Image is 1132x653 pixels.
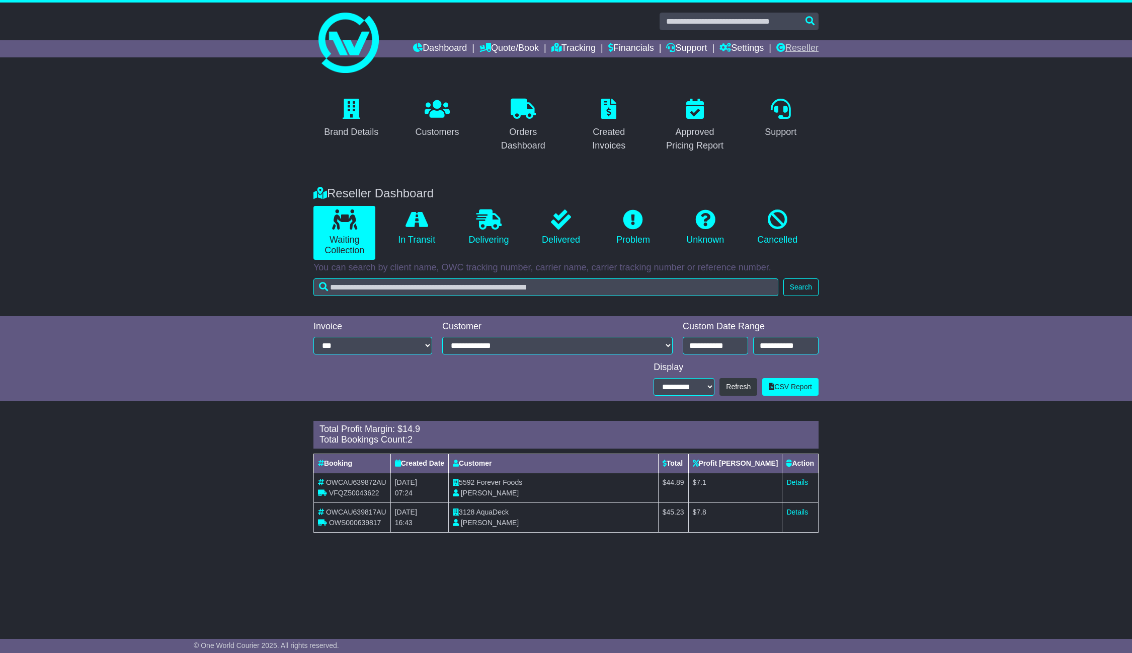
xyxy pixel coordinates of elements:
[408,434,413,445] span: 2
[326,478,386,486] span: OWCAU639872AU
[696,478,706,486] span: 7.1
[319,424,813,435] div: Total Profit Margin: $
[461,489,519,497] span: [PERSON_NAME]
[314,454,391,473] th: Booking
[719,378,757,396] button: Refresh
[476,508,509,516] span: AquaDeck
[551,40,596,57] a: Tracking
[571,95,647,156] a: Created Invoices
[395,478,417,486] span: [DATE]
[786,478,808,486] a: Details
[762,378,819,396] a: CSV Report
[783,278,819,296] button: Search
[786,508,808,516] a: Details
[664,125,726,153] div: Approved Pricing Report
[666,40,707,57] a: Support
[666,478,684,486] span: 44.89
[683,321,819,332] div: Custom Date Range
[458,206,520,249] a: Delivering
[413,40,467,57] a: Dashboard
[492,125,554,153] div: Orders Dashboard
[329,519,381,527] span: OWS000639817
[765,125,796,139] div: Support
[479,40,539,57] a: Quote/Book
[459,508,474,516] span: 3128
[719,40,764,57] a: Settings
[782,454,819,473] th: Action
[313,206,375,260] a: Waiting Collection
[666,508,684,516] span: 45.23
[657,95,733,156] a: Approved Pricing Report
[747,206,808,249] a: Cancelled
[313,262,819,273] p: You can search by client name, OWC tracking number, carrier name, carrier tracking number or refe...
[658,473,688,502] td: $
[390,454,448,473] th: Created Date
[688,502,782,532] td: $
[688,473,782,502] td: $
[308,186,824,201] div: Reseller Dashboard
[776,40,819,57] a: Reseller
[688,454,782,473] th: Profit [PERSON_NAME]
[395,489,413,497] span: 07:24
[658,502,688,532] td: $
[758,95,803,142] a: Support
[317,95,385,142] a: Brand Details
[409,95,465,142] a: Customers
[476,478,522,486] span: Forever Foods
[395,508,417,516] span: [DATE]
[654,362,819,373] div: Display
[530,206,592,249] a: Delivered
[442,321,673,332] div: Customer
[485,95,561,156] a: Orders Dashboard
[329,489,379,497] span: VFQZ50043622
[608,40,654,57] a: Financials
[578,125,640,153] div: Created Invoices
[395,519,413,527] span: 16:43
[602,206,664,249] a: Problem
[385,206,447,249] a: In Transit
[461,519,519,527] span: [PERSON_NAME]
[658,454,688,473] th: Total
[326,508,386,516] span: OWCAU639817AU
[313,321,432,332] div: Invoice
[324,125,378,139] div: Brand Details
[402,424,420,434] span: 14.9
[449,454,659,473] th: Customer
[415,125,459,139] div: Customers
[674,206,736,249] a: Unknown
[319,434,813,446] div: Total Bookings Count:
[459,478,474,486] span: 5592
[696,508,706,516] span: 7.8
[194,641,339,649] span: © One World Courier 2025. All rights reserved.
